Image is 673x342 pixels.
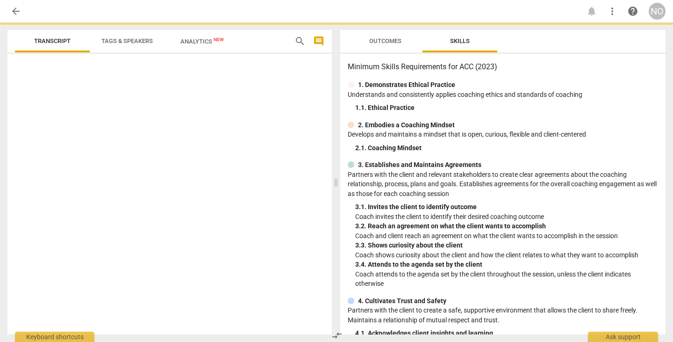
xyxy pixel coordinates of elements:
[355,103,658,113] div: 1. 1. Ethical Practice
[313,36,324,47] span: comment
[348,90,658,100] p: Understands and consistently applies coaching ethics and standards of coaching
[607,6,618,17] span: more_vert
[293,34,308,49] button: Search
[355,221,658,231] div: 3. 2. Reach an agreement on what the client wants to accomplish
[355,328,658,338] div: 4. 1. Acknowledges client insights and learning
[369,37,401,44] span: Outcomes
[627,6,638,17] span: help
[10,6,21,17] span: arrow_back
[214,37,224,42] span: New
[180,38,224,45] span: Analytics
[355,202,658,212] div: 3. 1. Invites the client to identify outcome
[294,36,306,47] span: search
[348,61,658,73] h3: Minimum Skills Requirements for ACC (2023)
[355,240,658,250] div: 3. 3. Shows curiosity about the client
[34,37,71,44] span: Transcript
[348,170,658,199] p: Partners with the client and relevant stakeholders to create clear agreements about the coaching ...
[450,37,470,44] span: Skills
[15,332,94,342] div: Keyboard shortcuts
[355,231,658,241] p: Coach and client reach an agreement on what the client wants to accomplish in the session
[331,330,343,341] span: compare_arrows
[355,250,658,260] p: Coach shows curiosity about the client and how the client relates to what they want to accomplish
[355,260,658,269] div: 3. 4. Attends to the agenda set by the client
[348,130,658,139] p: Develops and maintains a mindset that is open, curious, flexible and client-centered
[355,212,658,222] p: Coach invites the client to identify their desired coaching outcome
[649,3,666,20] button: NO
[358,120,455,130] p: 2. Embodies a Coaching Mindset
[355,143,658,153] div: 2. 1. Coaching Mindset
[358,296,446,306] p: 4. Cultivates Trust and Safety
[355,269,658,289] p: Coach attends to the agenda set by the client throughout the session, unless the client indicates...
[624,3,641,20] a: Help
[348,306,658,325] p: Partners with the client to create a safe, supportive environment that allows the client to share...
[588,332,658,342] div: Ask support
[101,37,153,44] span: Tags & Speakers
[358,160,481,170] p: 3. Establishes and Maintains Agreements
[311,34,326,49] button: Show/Hide comments
[358,80,455,90] p: 1. Demonstrates Ethical Practice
